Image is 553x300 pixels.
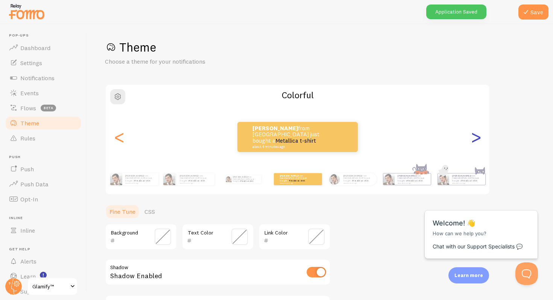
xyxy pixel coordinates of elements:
[289,179,305,182] a: Metallica t-shirt
[180,174,198,177] strong: [PERSON_NAME]
[20,89,39,97] span: Events
[398,182,427,184] small: about 4 minutes ago
[5,254,82,269] a: Alerts
[9,155,82,160] span: Push
[106,89,489,101] h2: Colorful
[5,131,82,146] a: Rules
[275,137,316,144] a: Metallica t-shirt
[20,180,49,188] span: Push Data
[9,247,82,252] span: Get Help
[20,44,50,52] span: Dashboard
[352,179,369,182] a: Metallica t-shirt
[452,174,470,177] strong: [PERSON_NAME]
[125,174,155,184] p: from [GEOGRAPHIC_DATA] just bought a
[20,134,35,142] span: Rules
[452,182,482,184] small: about 4 minutes ago
[280,174,310,184] p: from [GEOGRAPHIC_DATA] just bought a
[32,282,68,291] span: Glamify™
[5,70,82,85] a: Notifications
[452,174,482,184] p: from [GEOGRAPHIC_DATA] just bought a
[343,174,362,177] strong: [PERSON_NAME]
[398,174,416,177] strong: [PERSON_NAME]
[5,101,82,116] a: Flows beta
[9,216,82,221] span: Inline
[134,179,150,182] a: Metallica t-shirt
[8,2,46,21] img: fomo-relay-logo-orange.svg
[426,5,486,19] div: Application Saved
[461,179,477,182] a: Metallica t-shirt
[20,119,39,127] span: Theme
[240,180,253,182] a: Metallica t-shirt
[40,272,47,279] svg: <p>Watch New Feature Tutorials!</p>
[105,259,331,286] div: Shadow Enabled
[105,204,140,219] a: Fine Tune
[20,165,34,173] span: Push
[5,161,82,177] a: Push
[407,179,423,182] a: Metallica t-shirt
[9,33,82,38] span: Pop-ups
[5,192,82,207] a: Opt-In
[515,262,538,285] iframe: Help Scout Beacon - Open
[233,176,248,178] strong: [PERSON_NAME]
[5,223,82,238] a: Inline
[110,173,122,185] img: Fomo
[252,125,298,132] strong: [PERSON_NAME]
[20,195,38,203] span: Opt-In
[125,182,155,184] small: about 4 minutes ago
[398,174,428,184] p: from [GEOGRAPHIC_DATA] just bought a
[252,125,328,149] p: from [GEOGRAPHIC_DATA] just bought a
[252,145,325,149] small: about 4 minutes ago
[20,227,35,234] span: Inline
[438,174,449,185] img: Fomo
[27,277,78,295] a: Glamify™
[343,182,373,184] small: about 4 minutes ago
[343,174,374,184] p: from [GEOGRAPHIC_DATA] just bought a
[383,174,394,185] img: Fomo
[20,104,36,112] span: Flows
[421,192,542,262] iframe: Help Scout Beacon - Messages and Notifications
[454,272,483,279] p: Learn more
[41,105,56,111] span: beta
[280,174,298,177] strong: [PERSON_NAME]
[225,176,231,182] img: Fomo
[5,55,82,70] a: Settings
[125,174,143,177] strong: [PERSON_NAME]
[5,116,82,131] a: Theme
[5,269,82,284] a: Learn
[180,174,211,184] p: from [GEOGRAPHIC_DATA] just bought a
[20,273,36,280] span: Learn
[20,74,55,82] span: Notifications
[5,177,82,192] a: Push Data
[105,57,286,66] p: Choose a theme for your notifications
[163,173,175,185] img: Fomo
[448,267,489,283] div: Learn more
[471,110,480,164] div: Next slide
[5,85,82,101] a: Events
[329,174,340,184] img: Fomo
[20,59,42,67] span: Settings
[105,40,535,55] h1: Theme
[5,40,82,55] a: Dashboard
[189,179,205,182] a: Metallica t-shirt
[280,182,309,184] small: about 4 minutes ago
[20,257,36,265] span: Alerts
[233,175,258,183] p: from [GEOGRAPHIC_DATA] just bought a
[115,110,124,164] div: Previous slide
[140,204,160,219] a: CSS
[180,182,211,184] small: about 4 minutes ago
